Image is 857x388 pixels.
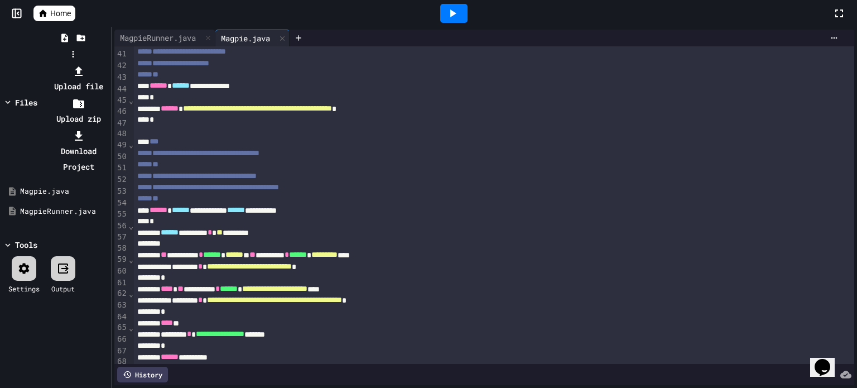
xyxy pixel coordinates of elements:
[114,334,128,346] div: 66
[114,106,128,118] div: 46
[114,151,128,163] div: 50
[50,8,71,19] span: Home
[114,221,128,232] div: 56
[15,239,37,251] div: Tools
[114,288,128,300] div: 62
[114,140,128,151] div: 49
[114,232,128,243] div: 57
[215,32,276,44] div: Magpie.java
[128,289,134,298] span: Fold line
[114,30,215,46] div: MagpieRunner.java
[114,162,128,174] div: 51
[114,322,128,334] div: 65
[20,206,107,217] div: MagpieRunner.java
[49,63,108,94] li: Upload file
[8,284,40,294] div: Settings
[20,186,107,197] div: Magpie.java
[114,356,128,368] div: 68
[114,266,128,277] div: 60
[114,277,128,289] div: 61
[114,118,128,129] div: 47
[128,96,134,105] span: Fold line
[810,343,846,377] iframe: chat widget
[114,60,128,72] div: 42
[114,198,128,209] div: 54
[128,222,134,231] span: Fold line
[114,32,201,44] div: MagpieRunner.java
[114,254,128,266] div: 59
[15,97,37,108] div: Files
[114,95,128,106] div: 45
[128,323,134,332] span: Fold line
[114,346,128,357] div: 67
[51,284,75,294] div: Output
[114,186,128,198] div: 53
[33,6,75,21] a: Home
[128,140,134,149] span: Fold line
[114,174,128,186] div: 52
[114,209,128,221] div: 55
[49,128,108,175] li: Download Project
[114,243,128,254] div: 58
[128,255,134,264] span: Fold line
[114,128,128,140] div: 48
[117,367,168,382] div: History
[114,72,128,84] div: 43
[114,300,128,312] div: 63
[114,312,128,323] div: 64
[114,84,128,95] div: 44
[215,30,290,46] div: Magpie.java
[114,49,128,60] div: 41
[49,95,108,127] li: Upload zip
